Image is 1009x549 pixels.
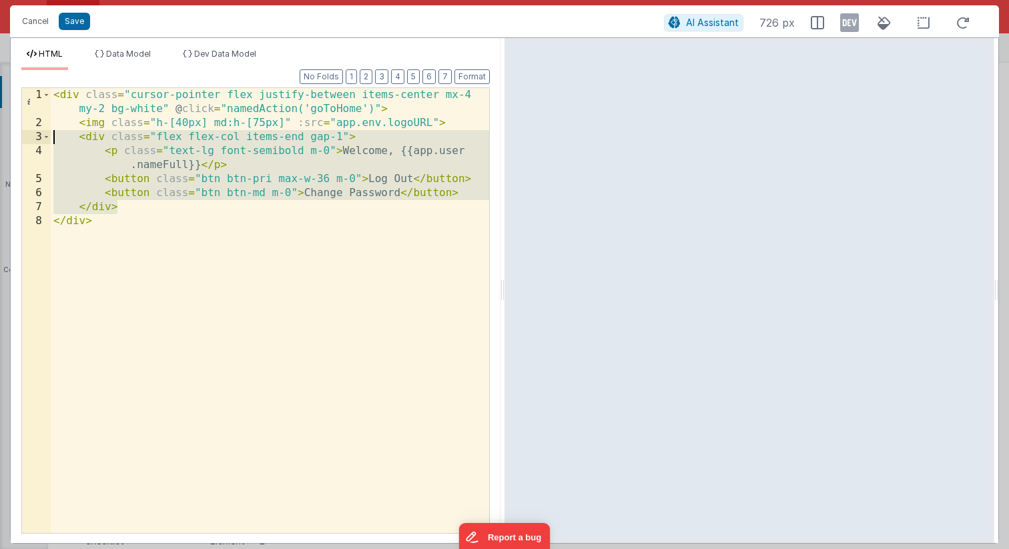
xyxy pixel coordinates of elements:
div: 3 [22,130,51,144]
span: AI Assistant [686,17,739,28]
span: Dev Data Model [194,49,256,59]
button: 7 [438,69,452,84]
span: Data Model [106,49,151,59]
div: 6 [22,186,51,200]
div: 5 [22,172,51,186]
button: No Folds [300,69,343,84]
div: 7 [22,200,51,214]
button: 6 [422,69,436,84]
button: Cancel [15,12,55,31]
span: 726 px [759,15,795,31]
div: 1 [22,88,51,116]
button: Format [454,69,490,84]
button: AI Assistant [664,14,743,31]
span: HTML [39,49,63,59]
div: 8 [22,214,51,228]
button: 5 [407,69,420,84]
button: 1 [346,69,357,84]
button: 3 [375,69,388,84]
button: 4 [391,69,404,84]
button: Save [59,13,90,30]
div: 2 [22,116,51,130]
button: 2 [360,69,372,84]
div: 4 [22,144,51,172]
